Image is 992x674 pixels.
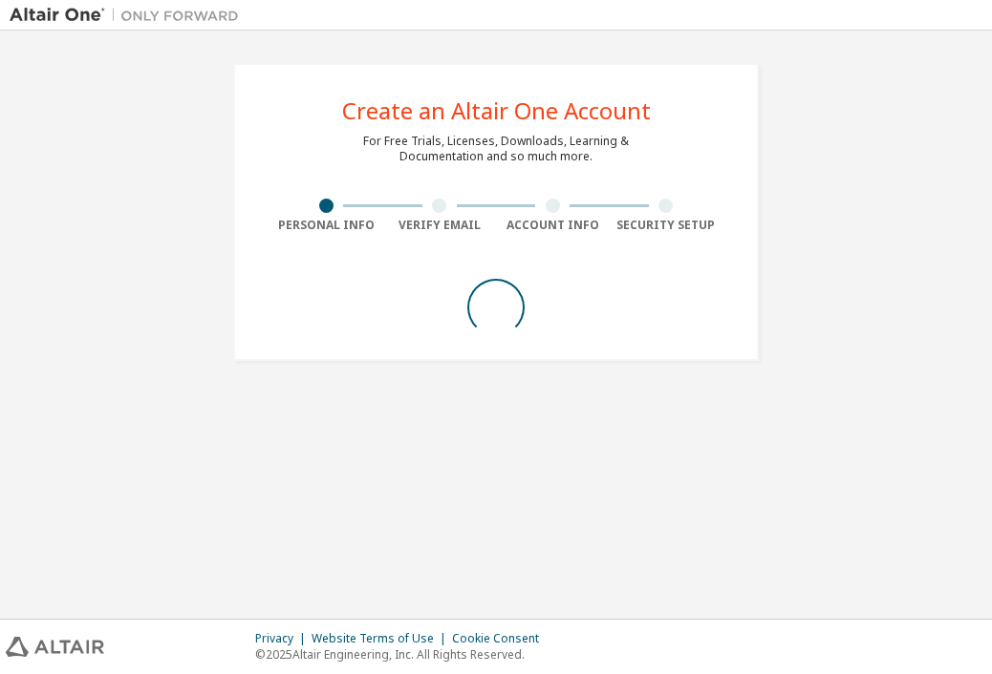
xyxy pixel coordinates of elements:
[255,646,550,663] p: © 2025 Altair Engineering, Inc. All Rights Reserved.
[342,99,651,122] div: Create an Altair One Account
[312,631,452,646] div: Website Terms of Use
[270,218,383,233] div: Personal Info
[496,218,610,233] div: Account Info
[255,631,312,646] div: Privacy
[6,637,104,657] img: altair_logo.svg
[363,134,629,164] div: For Free Trials, Licenses, Downloads, Learning & Documentation and so much more.
[10,6,248,25] img: Altair One
[610,218,723,233] div: Security Setup
[383,218,497,233] div: Verify Email
[452,631,550,646] div: Cookie Consent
